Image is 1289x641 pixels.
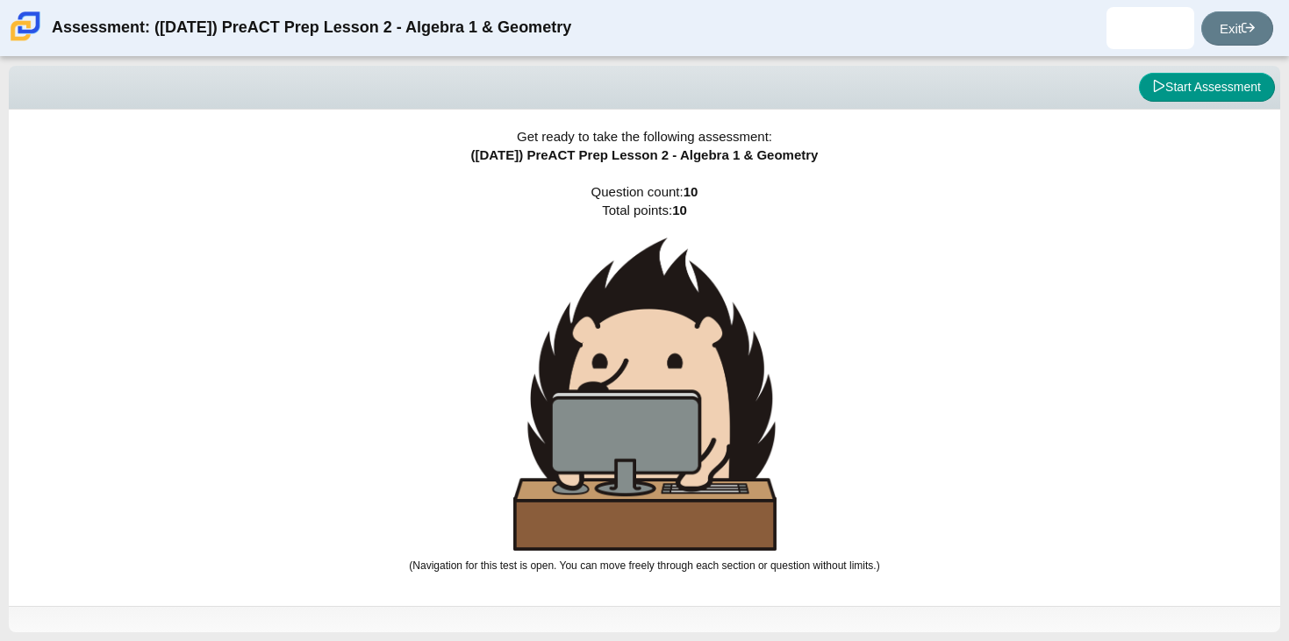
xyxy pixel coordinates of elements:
button: Start Assessment [1139,73,1275,103]
small: (Navigation for this test is open. You can move freely through each section or question without l... [409,559,879,572]
img: Carmen School of Science & Technology [7,8,44,45]
span: ([DATE]) PreACT Prep Lesson 2 - Algebra 1 & Geometry [471,147,819,162]
b: 10 [684,184,698,199]
span: Get ready to take the following assessment: [517,129,772,144]
a: Exit [1201,11,1273,46]
b: 10 [672,203,687,217]
span: Question count: Total points: [409,184,879,572]
div: Assessment: ([DATE]) PreACT Prep Lesson 2 - Algebra 1 & Geometry [52,7,571,49]
img: hedgehog-behind-computer-large.png [513,238,777,551]
img: luis.ruvalcaba.5zFPv4 [1136,14,1164,42]
a: Carmen School of Science & Technology [7,32,44,47]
